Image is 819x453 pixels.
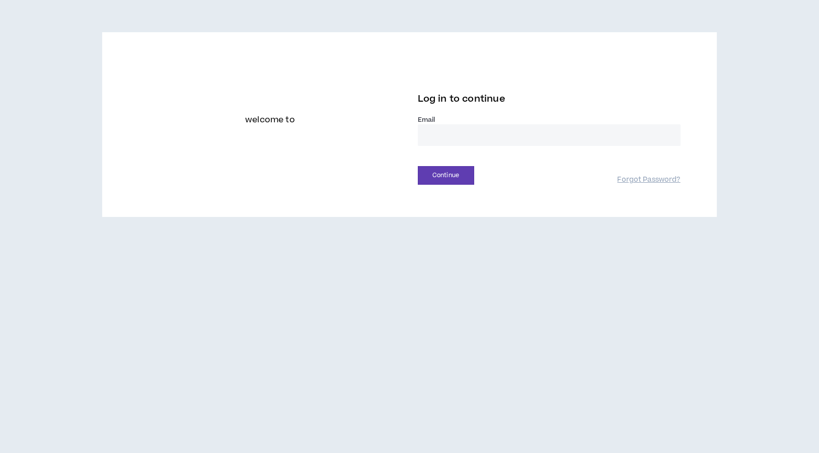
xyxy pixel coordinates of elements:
[245,64,295,77] h6: welcome to
[418,115,681,124] label: Email
[617,175,680,185] a: Forgot Password?
[221,77,318,96] img: logo-brand.png
[138,106,401,275] img: Welcome to Wripple
[418,93,505,105] span: Log in to continue
[418,166,474,185] button: Continue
